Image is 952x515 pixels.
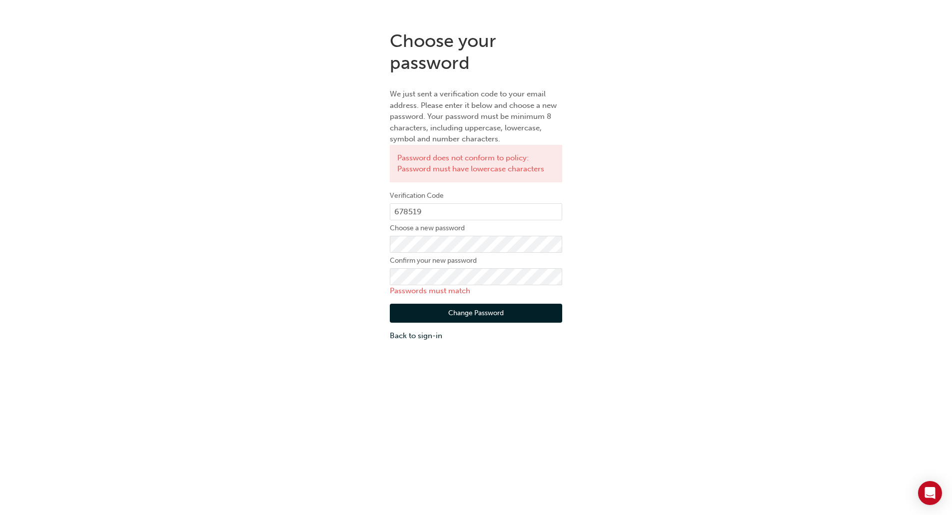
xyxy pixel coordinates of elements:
p: Passwords must match [390,285,562,297]
a: Back to sign-in [390,330,562,342]
h1: Choose your password [390,30,562,73]
input: e.g. 123456 [390,203,562,220]
div: Password does not conform to policy: Password must have lowercase characters [390,145,562,182]
label: Choose a new password [390,222,562,234]
p: We just sent a verification code to your email address. Please enter it below and choose a new pa... [390,88,562,145]
div: Open Intercom Messenger [918,481,942,505]
label: Verification Code [390,190,562,202]
label: Confirm your new password [390,255,562,267]
button: Change Password [390,304,562,323]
